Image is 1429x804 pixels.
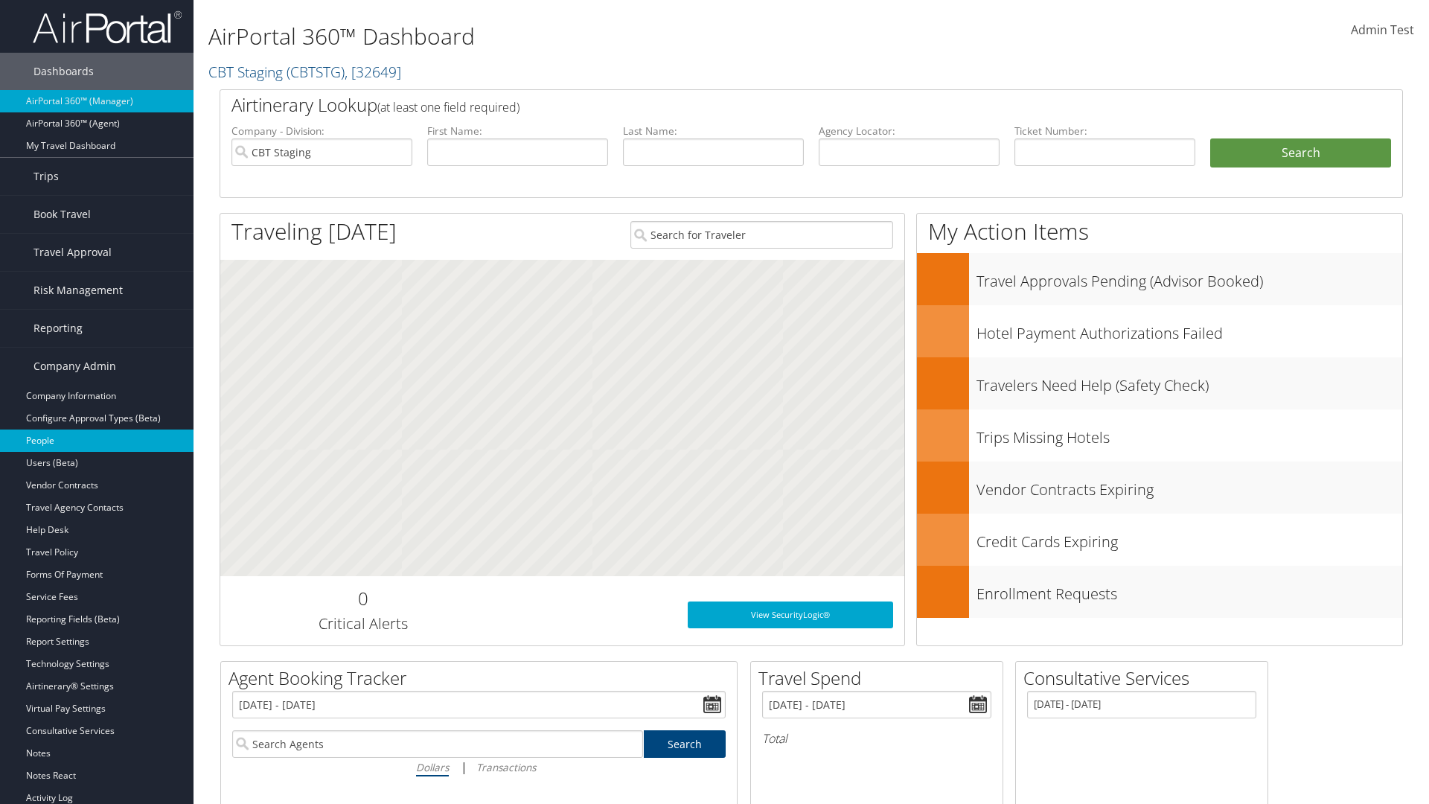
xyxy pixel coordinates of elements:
span: Book Travel [33,196,91,233]
label: Agency Locator: [819,124,1000,138]
h2: Agent Booking Tracker [228,666,737,691]
label: First Name: [427,124,608,138]
input: Search for Traveler [630,221,893,249]
span: , [ 32649 ] [345,62,401,82]
img: airportal-logo.png [33,10,182,45]
a: Vendor Contracts Expiring [917,462,1402,514]
i: Dollars [416,760,449,774]
input: Search Agents [232,730,643,758]
span: Trips [33,158,59,195]
h3: Vendor Contracts Expiring [976,472,1402,500]
h3: Hotel Payment Authorizations Failed [976,316,1402,344]
a: Trips Missing Hotels [917,409,1402,462]
h2: 0 [231,586,494,611]
h1: Traveling [DATE] [231,216,397,247]
h1: My Action Items [917,216,1402,247]
span: ( CBTSTG ) [287,62,345,82]
h3: Credit Cards Expiring [976,524,1402,552]
h3: Travel Approvals Pending (Advisor Booked) [976,264,1402,292]
h2: Travel Spend [758,666,1003,691]
h1: AirPortal 360™ Dashboard [208,21,1012,52]
h3: Enrollment Requests [976,576,1402,604]
label: Ticket Number: [1014,124,1195,138]
a: Admin Test [1351,7,1414,54]
i: Transactions [476,760,536,774]
label: Company - Division: [231,124,412,138]
span: Company Admin [33,348,116,385]
span: Reporting [33,310,83,347]
a: View SecurityLogic® [688,602,893,628]
a: Search [644,730,726,758]
span: Risk Management [33,272,123,309]
span: Travel Approval [33,234,112,271]
h2: Consultative Services [1023,666,1267,691]
a: Travel Approvals Pending (Advisor Booked) [917,253,1402,305]
a: Enrollment Requests [917,566,1402,618]
span: (at least one field required) [377,99,520,115]
span: Dashboards [33,53,94,90]
a: CBT Staging [208,62,401,82]
a: Travelers Need Help (Safety Check) [917,357,1402,409]
a: Hotel Payment Authorizations Failed [917,305,1402,357]
h3: Trips Missing Hotels [976,420,1402,448]
h3: Travelers Need Help (Safety Check) [976,368,1402,396]
div: | [232,758,726,776]
span: Admin Test [1351,22,1414,38]
h3: Critical Alerts [231,613,494,634]
h2: Airtinerary Lookup [231,92,1293,118]
a: Credit Cards Expiring [917,514,1402,566]
label: Last Name: [623,124,804,138]
h6: Total [762,730,991,747]
button: Search [1210,138,1391,168]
